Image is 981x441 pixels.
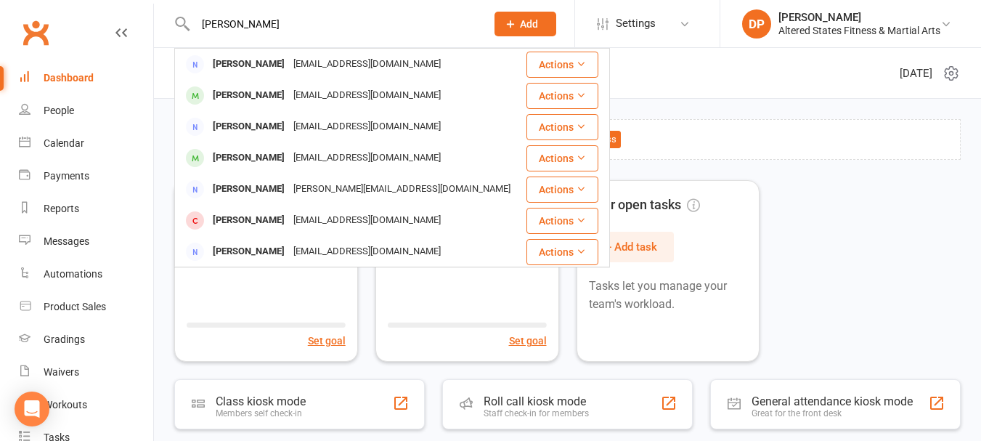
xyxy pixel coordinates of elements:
div: Payments [44,170,89,182]
div: DP [742,9,771,39]
div: [PERSON_NAME] [208,85,289,106]
a: Payments [19,160,153,193]
div: [PERSON_NAME] [208,116,289,137]
div: Open Intercom Messenger [15,392,49,426]
span: Add [520,18,538,30]
div: Altered States Fitness & Martial Arts [778,24,940,37]
a: Product Sales [19,291,153,323]
div: [EMAIL_ADDRESS][DOMAIN_NAME] [289,116,445,137]
div: Dashboard [44,72,94,84]
a: Waivers [19,356,153,389]
span: [DATE] [900,65,932,82]
input: Search... [191,14,476,34]
button: + Add task [589,232,674,262]
div: [EMAIL_ADDRESS][DOMAIN_NAME] [289,147,445,169]
div: Roll call kiosk mode [484,395,589,408]
div: Waivers [44,366,79,378]
button: Actions [526,177,598,203]
button: Set goal [509,333,547,349]
div: Members self check-in [216,408,306,418]
button: Actions [526,83,598,109]
div: [EMAIL_ADDRESS][DOMAIN_NAME] [289,85,445,106]
a: Automations [19,258,153,291]
div: Workouts [44,399,87,410]
button: Actions [526,208,598,234]
span: Your open tasks [589,195,700,216]
button: Actions [526,239,598,265]
div: Gradings [44,333,85,345]
button: Actions [526,52,598,78]
div: [PERSON_NAME][EMAIL_ADDRESS][DOMAIN_NAME] [289,179,515,200]
div: Great for the front desk [752,408,913,418]
div: [EMAIL_ADDRESS][DOMAIN_NAME] [289,210,445,231]
div: Automations [44,268,102,280]
div: Calendar [44,137,84,149]
div: [PERSON_NAME] [208,179,289,200]
a: Messages [19,225,153,258]
div: Product Sales [44,301,106,312]
div: [PERSON_NAME] [208,210,289,231]
div: People [44,105,74,116]
div: [PERSON_NAME] [778,11,940,24]
a: Calendar [19,127,153,160]
div: Reports [44,203,79,214]
a: Clubworx [17,15,54,51]
div: Messages [44,235,89,247]
a: Workouts [19,389,153,421]
a: Reports [19,193,153,225]
div: Staff check-in for members [484,408,589,418]
div: [PERSON_NAME] [208,147,289,169]
button: Add [494,12,556,36]
div: [EMAIL_ADDRESS][DOMAIN_NAME] [289,241,445,262]
div: General attendance kiosk mode [752,395,913,408]
div: [PERSON_NAME] [208,241,289,262]
a: People [19,94,153,127]
a: Gradings [19,323,153,356]
button: Actions [526,114,598,140]
p: Tasks let you manage your team's workload. [589,277,748,314]
a: Dashboard [19,62,153,94]
div: [EMAIL_ADDRESS][DOMAIN_NAME] [289,54,445,75]
span: Settings [616,7,656,40]
button: Set goal [308,333,346,349]
div: Class kiosk mode [216,395,306,408]
button: Actions [526,145,598,171]
div: [PERSON_NAME] [208,54,289,75]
